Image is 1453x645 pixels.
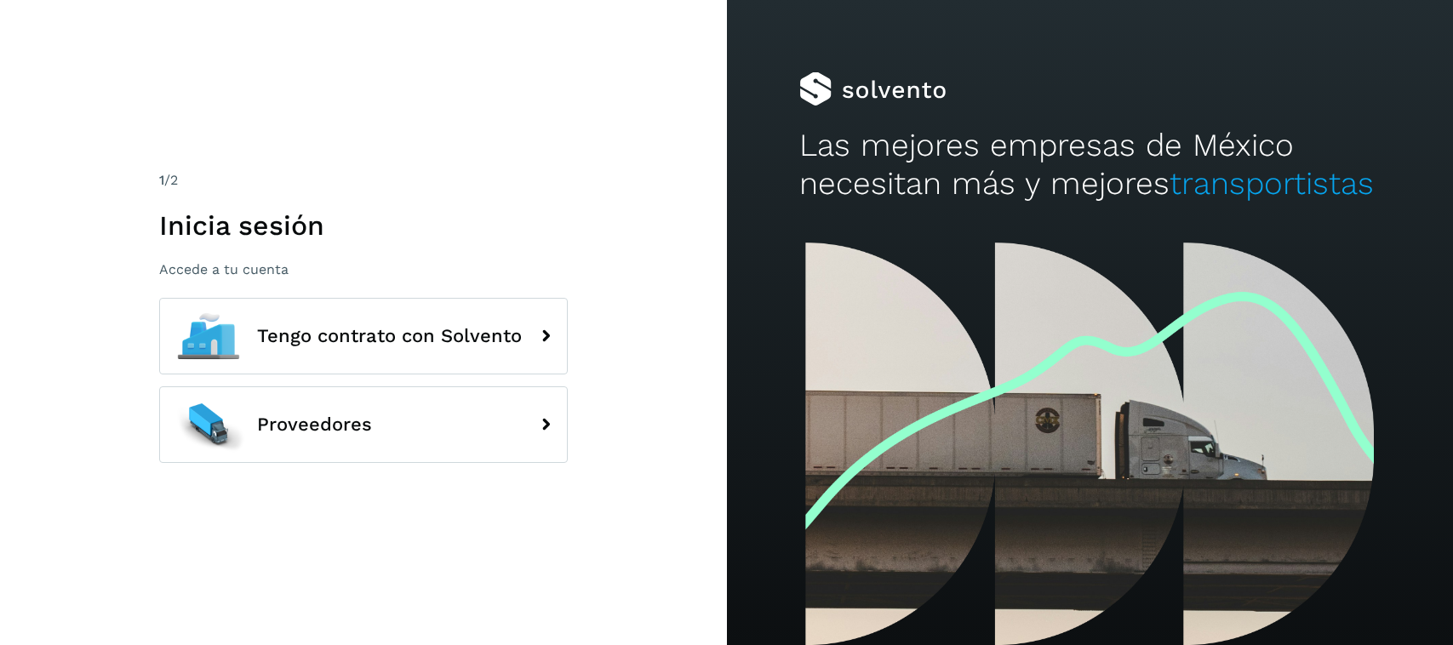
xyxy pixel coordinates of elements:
[159,298,568,374] button: Tengo contrato con Solvento
[1170,165,1374,202] span: transportistas
[159,386,568,463] button: Proveedores
[159,209,568,242] h1: Inicia sesión
[257,414,372,435] span: Proveedores
[257,326,522,346] span: Tengo contrato con Solvento
[159,172,164,188] span: 1
[159,170,568,191] div: /2
[159,261,568,277] p: Accede a tu cuenta
[799,127,1381,203] h2: Las mejores empresas de México necesitan más y mejores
